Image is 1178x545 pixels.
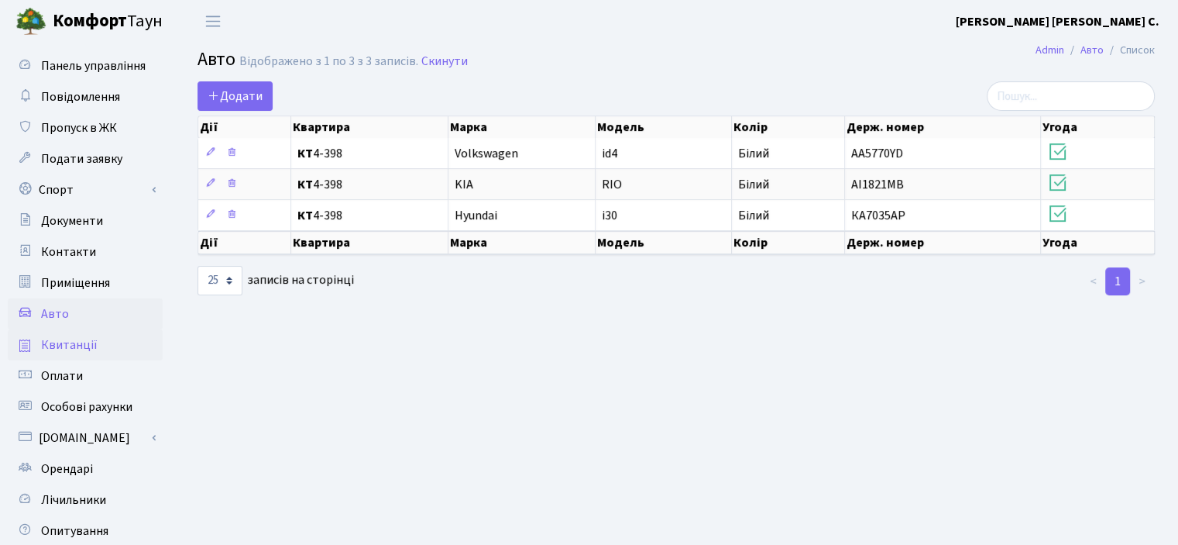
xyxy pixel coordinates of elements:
[8,485,163,516] a: Лічильники
[41,57,146,74] span: Панель управління
[53,9,163,35] span: Таун
[455,207,497,224] span: Hyundai
[8,236,163,267] a: Контакти
[198,231,291,254] th: Дії
[738,176,769,193] span: Білий
[297,147,441,160] span: 4-398
[738,207,769,224] span: Білий
[956,12,1159,31] a: [PERSON_NAME] [PERSON_NAME] С.
[851,207,905,224] span: КА7035АР
[8,267,163,298] a: Приміщення
[197,81,273,111] a: Додати
[738,145,769,162] span: Білий
[197,266,354,295] label: записів на сторінці
[448,116,595,138] th: Марка
[41,367,83,385] span: Оплати
[851,145,903,162] span: AA5770YD
[41,88,120,105] span: Повідомлення
[732,116,845,138] th: Колір
[845,116,1041,138] th: Держ. номер
[987,81,1155,111] input: Пошук...
[41,492,106,509] span: Лічильники
[1041,116,1155,138] th: Угода
[41,212,103,229] span: Документи
[8,392,163,423] a: Особові рахунки
[8,112,163,143] a: Пропуск в ЖК
[208,88,263,105] span: Додати
[602,207,617,224] span: i30
[1104,42,1155,59] li: Список
[41,119,117,136] span: Пропуск в ЖК
[291,116,448,138] th: Квартира
[297,178,441,191] span: 4-398
[1035,42,1064,58] a: Admin
[15,6,46,37] img: logo.png
[8,81,163,112] a: Повідомлення
[1012,34,1178,67] nav: breadcrumb
[455,145,518,162] span: Volkswagen
[53,9,127,33] b: Комфорт
[602,176,622,193] span: RIO
[41,523,108,540] span: Опитування
[297,209,441,222] span: 4-398
[198,116,291,138] th: Дії
[602,145,617,162] span: id4
[448,231,595,254] th: Марка
[291,231,448,254] th: Квартира
[8,454,163,485] a: Орендарі
[41,243,96,260] span: Контакти
[8,143,163,174] a: Подати заявку
[455,176,473,193] span: KIA
[8,298,163,329] a: Авто
[8,423,163,454] a: [DOMAIN_NAME]
[8,329,163,360] a: Квитанції
[596,116,732,138] th: Модель
[421,54,468,69] a: Скинути
[8,360,163,392] a: Оплати
[197,266,242,295] select: записів на сторінці
[851,176,904,193] span: AI1821MB
[956,13,1159,30] b: [PERSON_NAME] [PERSON_NAME] С.
[297,176,313,193] b: КТ
[41,398,132,416] span: Особові рахунки
[41,305,69,323] span: Авто
[41,274,110,291] span: Приміщення
[194,9,232,34] button: Переключити навігацію
[8,174,163,205] a: Спорт
[1080,42,1104,58] a: Авто
[8,205,163,236] a: Документи
[732,231,845,254] th: Колір
[8,50,163,81] a: Панель управління
[297,207,313,224] b: КТ
[41,336,98,354] span: Квитанції
[41,150,122,167] span: Подати заявку
[197,46,235,73] span: Авто
[1105,267,1130,295] a: 1
[596,231,732,254] th: Модель
[239,54,418,69] div: Відображено з 1 по 3 з 3 записів.
[845,231,1041,254] th: Держ. номер
[41,460,93,478] span: Орендарі
[297,145,313,162] b: КТ
[1041,231,1155,254] th: Угода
